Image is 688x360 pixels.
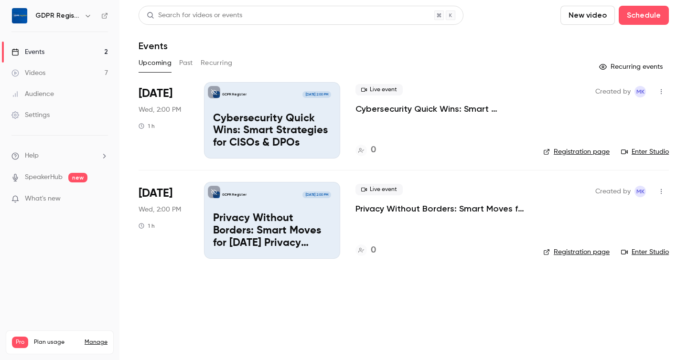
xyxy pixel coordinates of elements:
button: Recurring events [595,59,669,74]
a: Manage [85,339,107,346]
div: Settings [11,110,50,120]
h4: 0 [371,244,376,257]
button: Schedule [619,6,669,25]
a: Cybersecurity Quick Wins: Smart Strategies for CISOs & DPOs [355,103,528,115]
span: Marit Kesa [634,186,646,197]
span: [DATE] 2:00 PM [302,91,331,98]
a: Registration page [543,247,610,257]
div: Events [11,47,44,57]
a: 0 [355,144,376,157]
li: help-dropdown-opener [11,151,108,161]
div: 1 h [139,222,155,230]
span: [DATE] [139,86,172,101]
a: Privacy Without Borders: Smart Moves for Today’s Privacy LeadersGDPR Register[DATE] 2:00 PMPrivac... [204,182,340,258]
a: 0 [355,244,376,257]
span: Plan usage [34,339,79,346]
h1: Events [139,40,168,52]
span: Marit Kesa [634,86,646,97]
a: Privacy Without Borders: Smart Moves for [DATE] Privacy Leaders [355,203,528,214]
button: Upcoming [139,55,172,71]
a: Registration page [543,147,610,157]
div: Audience [11,89,54,99]
div: 1 h [139,122,155,130]
span: Live event [355,84,403,95]
button: New video [560,6,615,25]
span: What's new [25,194,61,204]
a: Enter Studio [621,247,669,257]
span: [DATE] [139,186,172,201]
button: Recurring [201,55,233,71]
span: Created by [595,186,631,197]
span: [DATE] 2:00 PM [302,191,331,198]
span: Help [25,151,39,161]
span: MK [636,186,645,197]
h4: 0 [371,144,376,157]
p: Privacy Without Borders: Smart Moves for [DATE] Privacy Leaders [213,212,331,249]
a: SpeakerHub [25,172,63,182]
p: Cybersecurity Quick Wins: Smart Strategies for CISOs & DPOs [213,113,331,149]
a: Enter Studio [621,147,669,157]
span: new [68,173,87,182]
div: Videos [11,68,45,78]
div: Oct 8 Wed, 2:00 PM (Europe/Tallinn) [139,82,189,159]
span: Created by [595,86,631,97]
a: Cybersecurity Quick Wins: Smart Strategies for CISOs & DPOsGDPR Register[DATE] 2:00 PMCybersecuri... [204,82,340,159]
h6: GDPR Register [35,11,80,21]
p: GDPR Register [222,192,247,197]
div: Oct 22 Wed, 2:00 PM (Europe/Tallinn) [139,182,189,258]
div: Search for videos or events [147,11,242,21]
p: GDPR Register [222,92,247,97]
span: Pro [12,337,28,348]
span: MK [636,86,645,97]
span: Wed, 2:00 PM [139,105,181,115]
span: Wed, 2:00 PM [139,205,181,214]
button: Past [179,55,193,71]
span: Live event [355,184,403,195]
img: GDPR Register [12,8,27,23]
